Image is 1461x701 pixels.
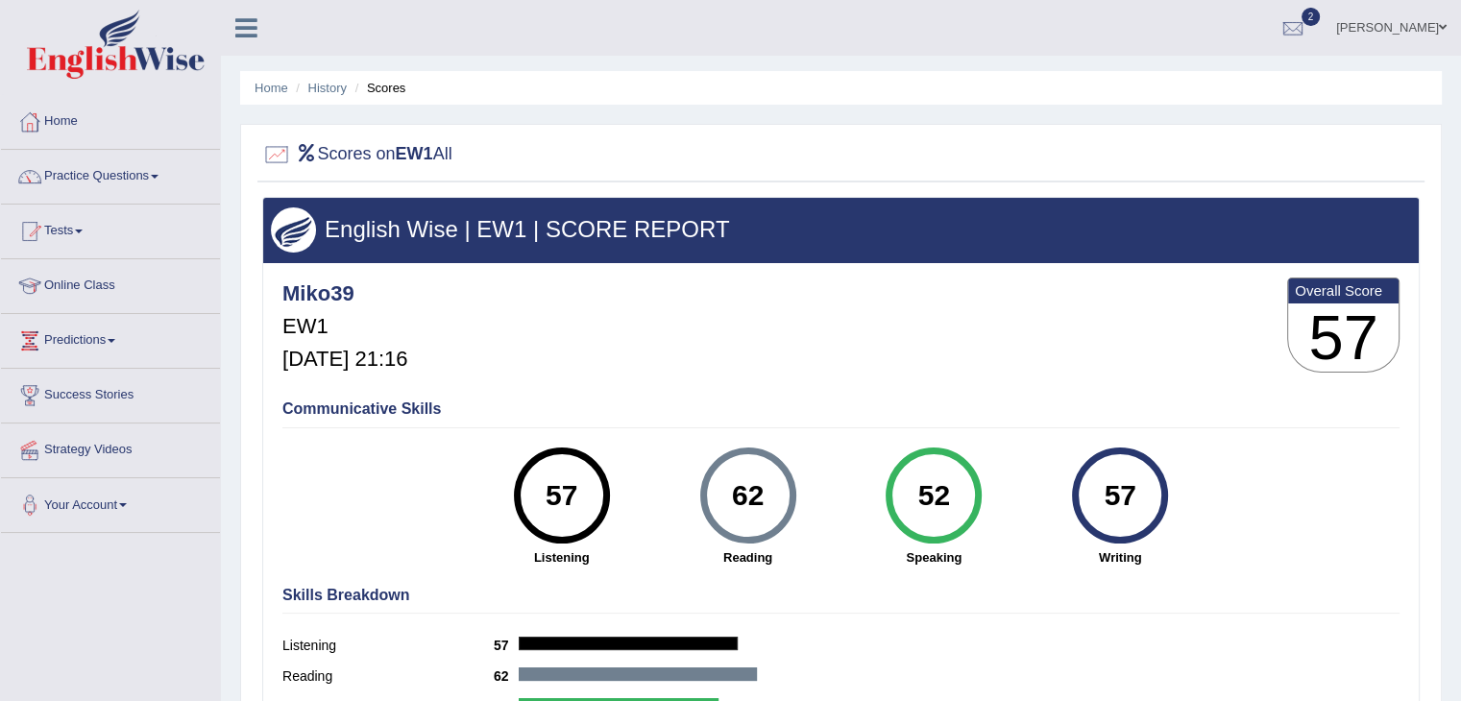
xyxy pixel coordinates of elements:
h2: Scores on All [262,140,452,169]
h4: Communicative Skills [282,400,1400,418]
a: Your Account [1,478,220,526]
h4: Skills Breakdown [282,587,1400,604]
h4: Miko39 [282,282,407,305]
img: wings.png [271,207,316,253]
span: 2 [1302,8,1321,26]
h3: 57 [1288,303,1399,373]
h3: English Wise | EW1 | SCORE REPORT [271,217,1411,242]
a: Success Stories [1,369,220,417]
b: EW1 [396,144,433,163]
b: Overall Score [1295,282,1392,299]
div: 52 [899,455,969,536]
a: Practice Questions [1,150,220,198]
a: Home [1,95,220,143]
strong: Speaking [850,548,1017,567]
label: Reading [282,666,494,687]
h5: EW1 [282,315,407,338]
li: Scores [351,79,406,97]
a: Home [255,81,288,95]
b: 57 [494,638,519,653]
a: Tests [1,205,220,253]
b: 62 [494,668,519,684]
strong: Listening [478,548,645,567]
div: 62 [713,455,783,536]
strong: Writing [1036,548,1204,567]
div: 57 [1085,455,1156,536]
a: History [308,81,347,95]
a: Online Class [1,259,220,307]
label: Listening [282,636,494,656]
div: 57 [526,455,597,536]
h5: [DATE] 21:16 [282,348,407,371]
a: Predictions [1,314,220,362]
strong: Reading [665,548,832,567]
a: Strategy Videos [1,423,220,471]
